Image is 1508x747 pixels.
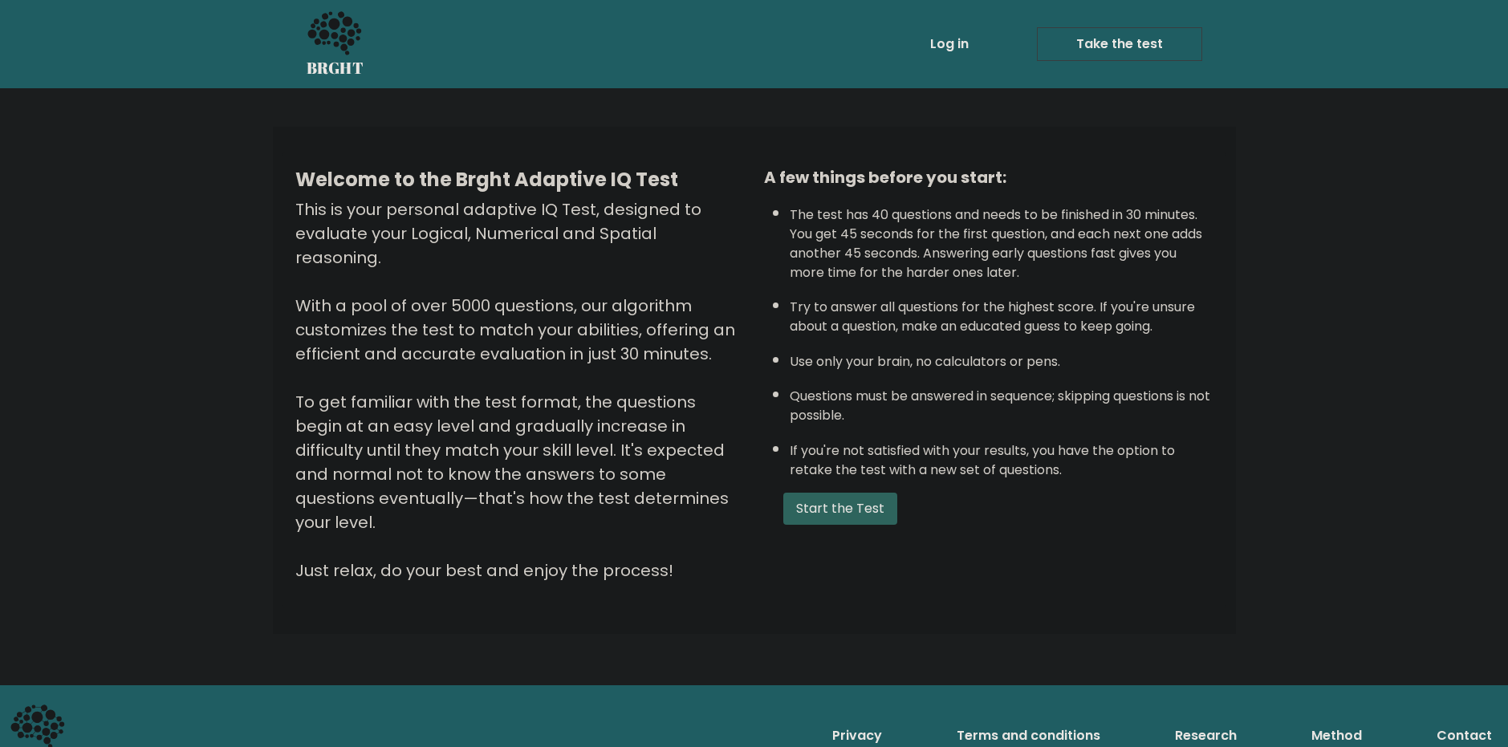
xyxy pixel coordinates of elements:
[307,59,364,78] h5: BRGHT
[783,493,897,525] button: Start the Test
[307,6,364,82] a: BRGHT
[790,379,1213,425] li: Questions must be answered in sequence; skipping questions is not possible.
[924,28,975,60] a: Log in
[790,344,1213,371] li: Use only your brain, no calculators or pens.
[295,197,745,583] div: This is your personal adaptive IQ Test, designed to evaluate your Logical, Numerical and Spatial ...
[790,290,1213,336] li: Try to answer all questions for the highest score. If you're unsure about a question, make an edu...
[790,433,1213,480] li: If you're not satisfied with your results, you have the option to retake the test with a new set ...
[1037,27,1202,61] a: Take the test
[790,197,1213,282] li: The test has 40 questions and needs to be finished in 30 minutes. You get 45 seconds for the firs...
[764,165,1213,189] div: A few things before you start:
[295,166,678,193] b: Welcome to the Brght Adaptive IQ Test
